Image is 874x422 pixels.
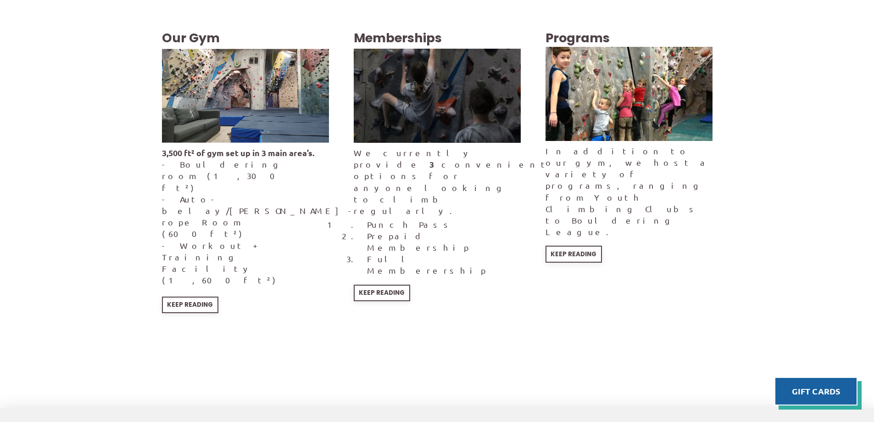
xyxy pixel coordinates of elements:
span: - Bouldering room (1,300 ft²) [162,159,288,192]
strong: 3,500 ft² of gym set up in 3 main area’s. [162,147,314,158]
li: Full Memberership [367,253,520,276]
li: Punch Pass [367,219,520,230]
h3: Our Gym [162,29,329,47]
a: Keep Reading [354,285,410,302]
h3: Memberships [354,29,521,47]
a: Keep Reading [162,297,218,314]
span: - Workout + Training Facility (1,600ft²) [162,241,279,285]
div: In addition to our gym, we host a variety of programs, ranging from Youth Climbing Clubs to Bould... [546,145,713,238]
li: Prepaid Membership [367,230,520,253]
span: Keep Reading [359,290,405,296]
span: - Auto-belay/[PERSON_NAME]-rope Room (600ft²) [162,194,360,239]
strong: 3 [429,159,434,169]
span: Keep Reading [167,302,213,308]
h3: Programs [546,29,713,47]
a: Keep Reading [546,246,602,263]
p: We currently provide convenient options for anyone looking to climb regularly. [354,147,521,216]
span: Keep Reading [551,251,596,258]
img: Image [162,49,329,143]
